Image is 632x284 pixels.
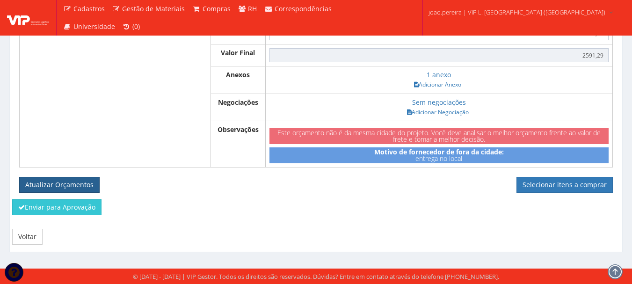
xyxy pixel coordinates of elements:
span: Gestão de Materiais [122,4,185,13]
th: Negociações [211,94,265,121]
a: Adicionar Negociação [404,107,472,117]
th: Anexos [211,66,265,94]
span: (0) [132,22,140,31]
div: entrega no local [269,147,609,163]
a: Universidade [59,18,119,36]
th: Valor Final [211,44,265,66]
span: Compras [203,4,231,13]
a: Voltar [12,229,43,245]
span: joao.pereira | VIP L. [GEOGRAPHIC_DATA] ([GEOGRAPHIC_DATA]) [429,7,605,17]
th: Observações [211,121,265,167]
a: Selecionar itens a comprar [516,177,613,193]
a: Adicionar Anexo [411,80,464,89]
a: (0) [119,18,144,36]
span: RH [248,4,257,13]
button: Enviar para Aprovação [12,199,102,215]
strong: Motivo de fornecedor de fora da cidade: [374,147,504,156]
div: © [DATE] - [DATE] | VIP Gestor. Todos os direitos são reservados. Dúvidas? Entre em contato atrav... [133,272,499,281]
a: 1 anexo [427,70,451,79]
div: Este orçamento não é da mesma cidade do projeto. Você deve analisar o melhor orçamento frente ao ... [269,128,609,144]
span: Cadastros [73,4,105,13]
span: Correspondências [275,4,332,13]
img: logo [7,11,49,25]
button: Atualizar Orçamentos [19,177,100,193]
a: Sem negociações [412,98,466,107]
span: Universidade [73,22,115,31]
